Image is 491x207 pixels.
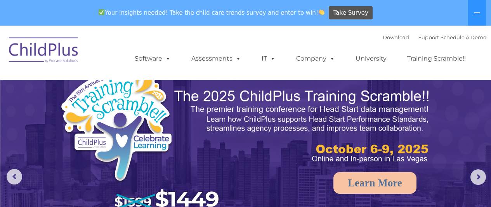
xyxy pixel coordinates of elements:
a: Support [418,34,439,40]
a: Take Survey [329,6,373,20]
img: 👏 [319,9,324,15]
a: University [348,51,394,66]
a: Assessments [184,51,249,66]
img: ChildPlus by Procare Solutions [5,32,83,71]
span: Take Survey [333,6,368,20]
img: ✅ [99,9,104,15]
a: Learn More [333,172,416,194]
a: IT [254,51,283,66]
a: Download [383,34,409,40]
a: Schedule A Demo [441,34,486,40]
a: Company [288,51,343,66]
a: Software [127,51,179,66]
span: Your insights needed! Take the child care trends survey and enter to win! [95,5,328,20]
a: Training Scramble!! [399,51,474,66]
font: | [383,34,486,40]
